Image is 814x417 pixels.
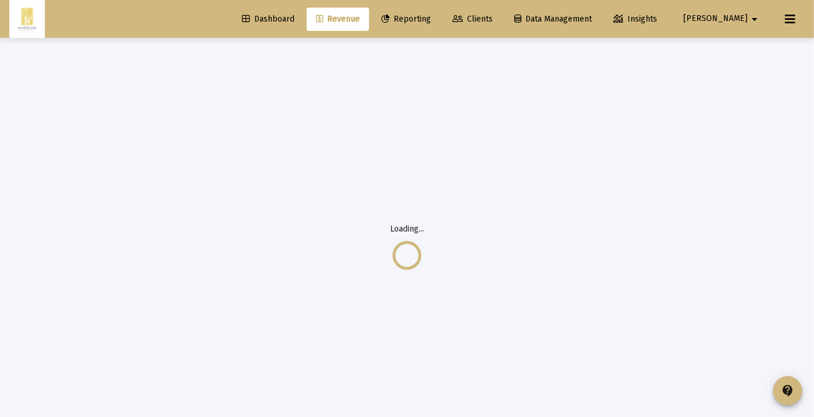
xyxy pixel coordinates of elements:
a: Revenue [307,8,369,31]
a: Clients [443,8,502,31]
a: Insights [604,8,666,31]
span: Reporting [381,14,431,24]
mat-icon: arrow_drop_down [748,8,762,31]
img: Dashboard [18,8,36,31]
span: Dashboard [242,14,294,24]
span: Clients [452,14,493,24]
a: Dashboard [233,8,304,31]
span: Data Management [514,14,592,24]
mat-icon: contact_support [781,384,795,398]
span: [PERSON_NAME] [683,14,748,24]
button: [PERSON_NAME] [669,7,776,30]
a: Data Management [505,8,601,31]
span: Insights [613,14,657,24]
span: Revenue [316,14,360,24]
a: Reporting [372,8,440,31]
